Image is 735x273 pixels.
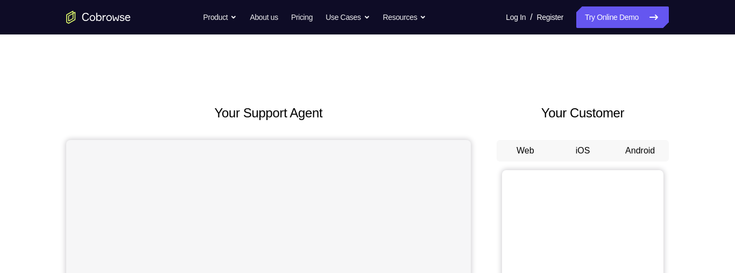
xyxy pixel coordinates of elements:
[497,103,669,123] h2: Your Customer
[497,140,554,162] button: Web
[554,140,612,162] button: iOS
[383,6,427,28] button: Resources
[530,11,532,24] span: /
[326,6,370,28] button: Use Cases
[291,6,313,28] a: Pricing
[576,6,669,28] a: Try Online Demo
[506,6,526,28] a: Log In
[66,103,471,123] h2: Your Support Agent
[203,6,237,28] button: Product
[250,6,278,28] a: About us
[611,140,669,162] button: Android
[66,11,131,24] a: Go to the home page
[537,6,563,28] a: Register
